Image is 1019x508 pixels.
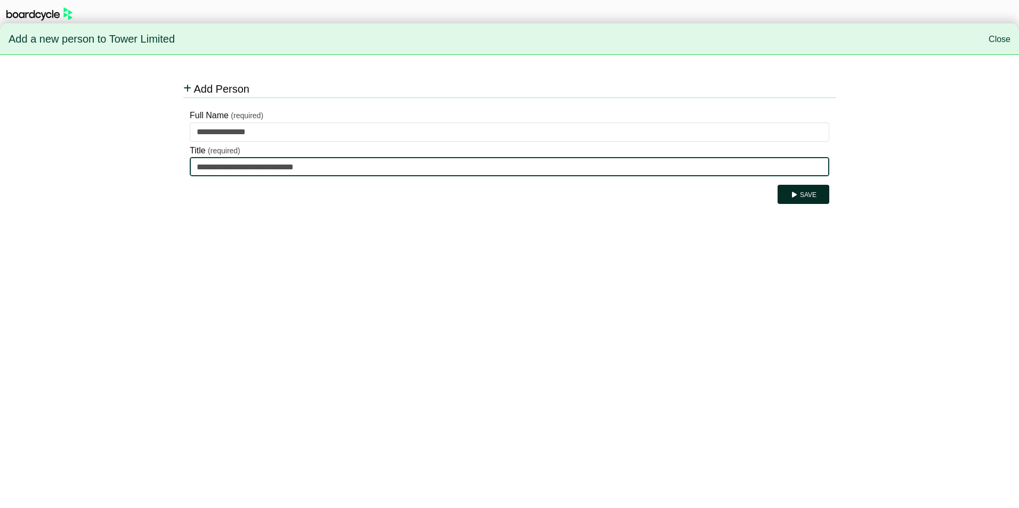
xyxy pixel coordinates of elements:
label: Title [190,144,206,158]
span: Add a new person to Tower Limited [9,28,175,51]
span: Add Person [193,83,249,95]
small: (required) [208,146,240,155]
a: Close [989,35,1010,44]
label: Full Name [190,109,229,122]
img: BoardcycleBlackGreen-aaafeed430059cb809a45853b8cf6d952af9d84e6e89e1f1685b34bfd5cb7d64.svg [6,7,72,21]
small: (required) [231,111,263,120]
button: Save [778,185,829,204]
